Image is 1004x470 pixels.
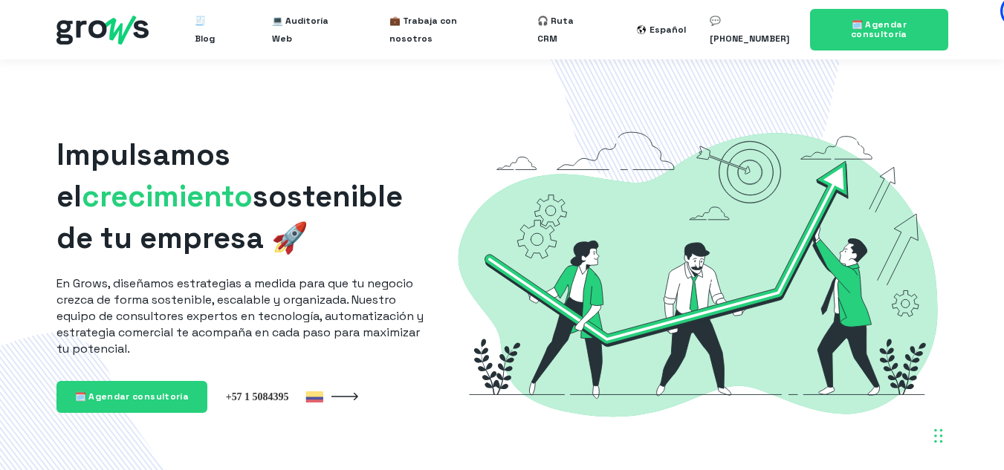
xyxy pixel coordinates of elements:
span: 🗓️ Agendar consultoría [851,19,907,40]
a: 🗓️ Agendar consultoría [56,381,208,413]
h1: Impulsamos el sostenible de tu empresa 🚀 [56,134,424,259]
div: Drag [934,414,943,458]
a: 💬 [PHONE_NUMBER] [710,6,791,53]
a: 🧾 Blog [195,6,224,53]
span: 🗓️ Agendar consultoría [75,391,190,402]
div: Español [650,21,686,39]
p: En Grows, diseñamos estrategias a medida para que tu negocio crezca de forma sostenible, escalabl... [56,275,424,357]
a: 💻 Auditoría Web [272,6,342,53]
span: crecimiento [82,177,253,215]
iframe: Chat Widget [736,280,1004,470]
img: Grows-Growth-Marketing-Hacking-Hubspot [447,107,948,440]
img: Colombia +57 1 5084395 [225,390,323,403]
a: 🗓️ Agendar consultoría [810,9,948,50]
a: 💼 Trabaja con nosotros [389,6,490,53]
img: grows - hubspot [56,16,149,45]
a: 🎧 Ruta CRM [537,6,589,53]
